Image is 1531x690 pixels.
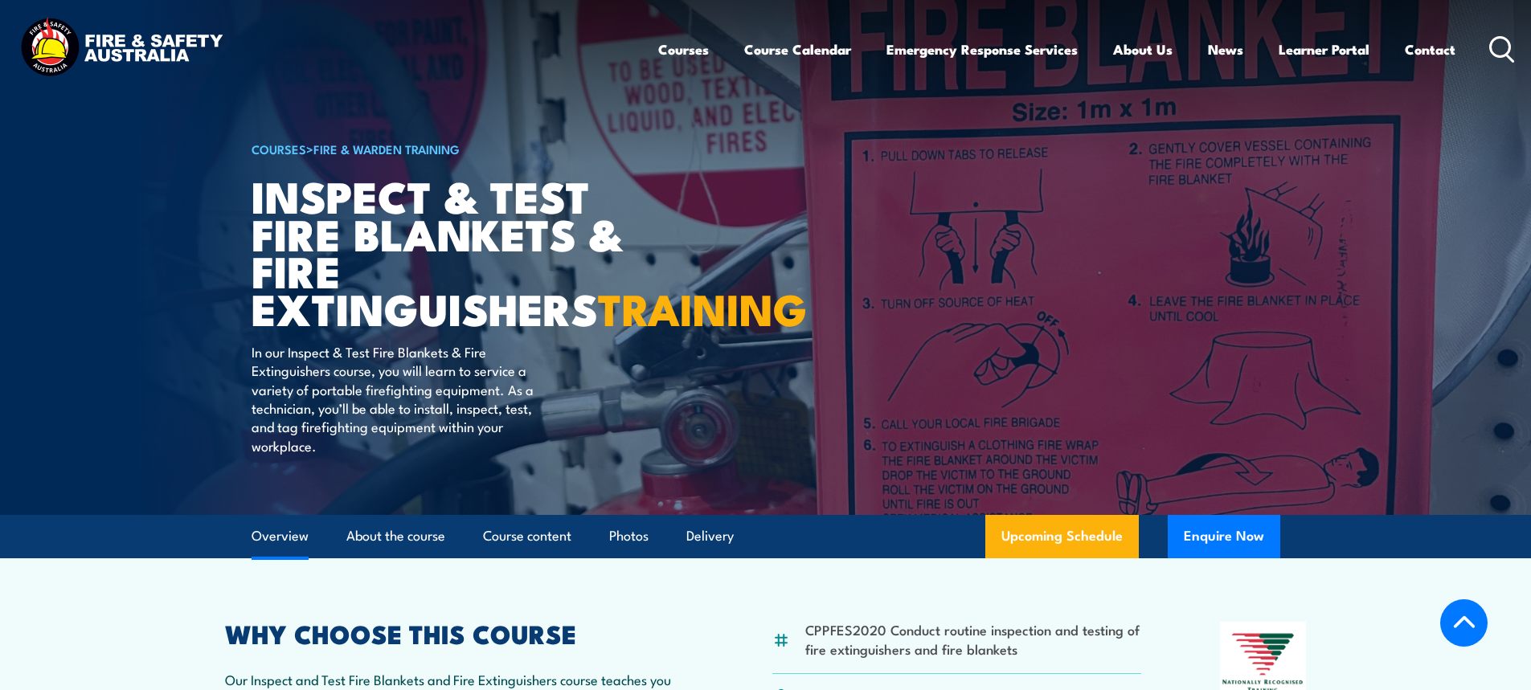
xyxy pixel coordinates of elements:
a: Course Calendar [744,28,851,71]
h2: WHY CHOOSE THIS COURSE [225,622,694,644]
strong: TRAINING [598,274,807,341]
a: About Us [1113,28,1173,71]
a: Contact [1405,28,1455,71]
a: Course content [483,515,571,557]
a: About the course [346,515,445,557]
a: Upcoming Schedule [985,515,1139,558]
a: Overview [252,515,309,557]
a: COURSES [252,140,306,157]
a: Photos [609,515,649,557]
a: Fire & Warden Training [313,140,460,157]
li: CPPFES2020 Conduct routine inspection and testing of fire extinguishers and fire blankets [805,620,1142,658]
h6: > [252,139,649,158]
a: Courses [658,28,709,71]
button: Enquire Now [1168,515,1280,558]
a: Learner Portal [1279,28,1369,71]
a: News [1208,28,1243,71]
p: In our Inspect & Test Fire Blankets & Fire Extinguishers course, you will learn to service a vari... [252,342,545,455]
a: Delivery [686,515,734,557]
h1: Inspect & Test Fire Blankets & Fire Extinguishers [252,177,649,327]
a: Emergency Response Services [886,28,1078,71]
